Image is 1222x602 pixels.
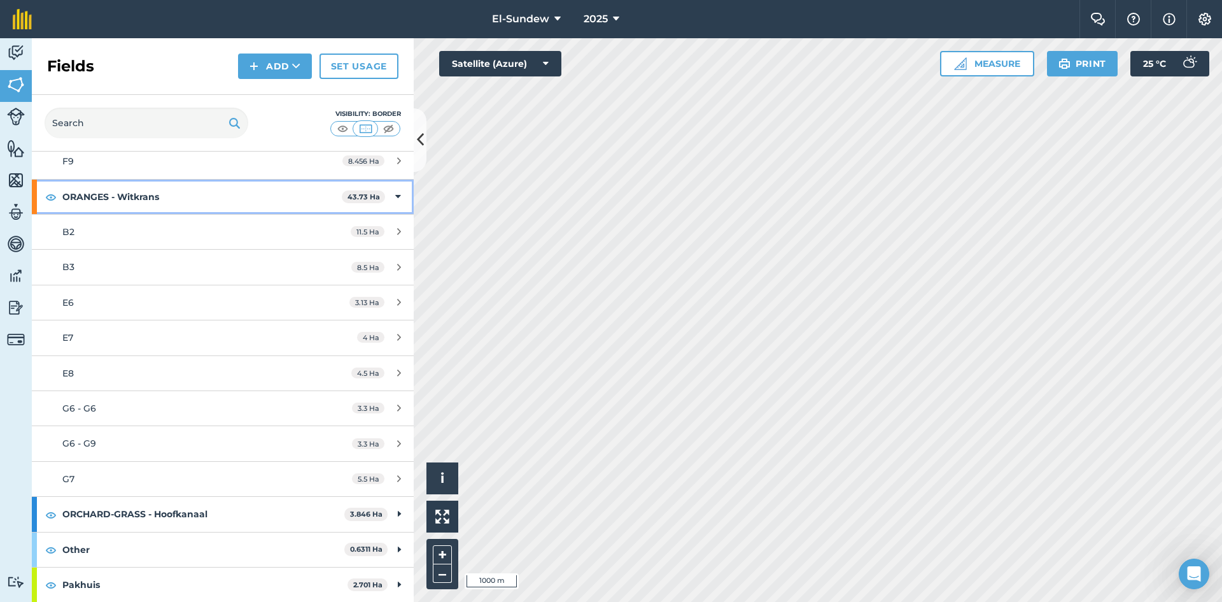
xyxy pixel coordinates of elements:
[45,542,57,557] img: svg+xml;base64,PHN2ZyB4bWxucz0iaHR0cDovL3d3dy53My5vcmcvMjAwMC9zdmciIHdpZHRoPSIxOCIgaGVpZ2h0PSIyNC...
[1126,13,1141,25] img: A question mark icon
[238,54,312,79] button: Add
[228,115,241,131] img: svg+xml;base64,PHN2ZyB4bWxucz0iaHR0cDovL3d3dy53My5vcmcvMjAwMC9zdmciIHdpZHRoPSIxOSIgaGVpZ2h0PSIyNC...
[335,122,351,135] img: svg+xml;base64,PHN2ZyB4bWxucz0iaHR0cDovL3d3dy53My5vcmcvMjAwMC9zdmciIHdpZHRoPSI1MCIgaGVpZ2h0PSI0MC...
[62,568,348,602] strong: Pakhuis
[435,510,449,524] img: Four arrows, one pointing top left, one top right, one bottom right and the last bottom left
[45,108,248,138] input: Search
[45,189,57,204] img: svg+xml;base64,PHN2ZyB4bWxucz0iaHR0cDovL3d3dy53My5vcmcvMjAwMC9zdmciIHdpZHRoPSIxOCIgaGVpZ2h0PSIyNC...
[351,368,384,378] span: 4.5 Ha
[62,155,74,167] span: F9
[7,331,25,348] img: svg+xml;base64,PD94bWwgdmVyc2lvbj0iMS4wIiBlbmNvZGluZz0idXRmLTgiPz4KPCEtLSBHZW5lcmF0b3I6IEFkb2JlIE...
[320,54,398,79] a: Set usage
[439,51,561,76] button: Satellite (Azure)
[1176,51,1202,76] img: svg+xml;base64,PD94bWwgdmVyc2lvbj0iMS4wIiBlbmNvZGluZz0idXRmLTgiPz4KPCEtLSBHZW5lcmF0b3I6IEFkb2JlIE...
[32,462,414,496] a: G75.5 Ha
[7,203,25,222] img: svg+xml;base64,PD94bWwgdmVyc2lvbj0iMS4wIiBlbmNvZGluZz0idXRmLTgiPz4KPCEtLSBHZW5lcmF0b3I6IEFkb2JlIE...
[62,368,74,379] span: E8
[7,234,25,254] img: svg+xml;base64,PD94bWwgdmVyc2lvbj0iMS4wIiBlbmNvZGluZz0idXRmLTgiPz4KPCEtLSBHZW5lcmF0b3I6IEFkb2JlIE...
[7,266,25,285] img: svg+xml;base64,PD94bWwgdmVyc2lvbj0iMS4wIiBlbmNvZGluZz0idXRmLTgiPz4KPCEtLSBHZW5lcmF0b3I6IEFkb2JlIE...
[433,545,452,564] button: +
[357,332,384,343] span: 4 Ha
[330,109,401,119] div: Visibility: Border
[62,497,344,531] strong: ORCHARD-GRASS - Hoofkanaal
[62,533,344,567] strong: Other
[1143,51,1166,76] span: 25 ° C
[352,473,384,484] span: 5.5 Ha
[433,564,452,583] button: –
[32,320,414,355] a: E74 Ha
[62,473,74,485] span: G7
[32,285,414,320] a: E63.13 Ha
[381,122,397,135] img: svg+xml;base64,PHN2ZyB4bWxucz0iaHR0cDovL3d3dy53My5vcmcvMjAwMC9zdmciIHdpZHRoPSI1MCIgaGVpZ2h0PSI0MC...
[32,568,414,602] div: Pakhuis2.701 Ha
[426,462,458,494] button: i
[358,122,374,135] img: svg+xml;base64,PHN2ZyB4bWxucz0iaHR0cDovL3d3dy53My5vcmcvMjAwMC9zdmciIHdpZHRoPSI1MCIgaGVpZ2h0PSI0MC...
[13,9,32,29] img: fieldmargin Logo
[62,180,342,214] strong: ORANGES - Witkrans
[32,180,414,214] div: ORANGES - Witkrans43.73 Ha
[32,391,414,426] a: G6 - G63.3 Ha
[954,57,967,70] img: Ruler icon
[45,577,57,592] img: svg+xml;base64,PHN2ZyB4bWxucz0iaHR0cDovL3d3dy53My5vcmcvMjAwMC9zdmciIHdpZHRoPSIxOCIgaGVpZ2h0PSIyNC...
[353,580,383,589] strong: 2.701 Ha
[352,438,384,449] span: 3.3 Ha
[32,144,414,178] a: F98.456 Ha
[32,250,414,284] a: B38.5 Ha
[584,11,608,27] span: 2025
[32,356,414,391] a: E84.5 Ha
[62,226,74,238] span: B2
[440,470,444,486] span: i
[1197,13,1212,25] img: A cog icon
[62,403,96,414] span: G6 - G6
[32,215,414,249] a: B211.5 Ha
[940,51,1034,76] button: Measure
[348,192,380,201] strong: 43.73 Ha
[32,426,414,461] a: G6 - G93.3 Ha
[62,261,74,273] span: B3
[350,545,383,554] strong: 0.6311 Ha
[351,262,384,273] span: 8.5 Ha
[1163,11,1176,27] img: svg+xml;base64,PHN2ZyB4bWxucz0iaHR0cDovL3d3dy53My5vcmcvMjAwMC9zdmciIHdpZHRoPSIxNyIgaGVpZ2h0PSIxNy...
[1130,51,1209,76] button: 25 °C
[7,139,25,158] img: svg+xml;base64,PHN2ZyB4bWxucz0iaHR0cDovL3d3dy53My5vcmcvMjAwMC9zdmciIHdpZHRoPSI1NiIgaGVpZ2h0PSI2MC...
[1090,13,1106,25] img: Two speech bubbles overlapping with the left bubble in the forefront
[7,298,25,317] img: svg+xml;base64,PD94bWwgdmVyc2lvbj0iMS4wIiBlbmNvZGluZz0idXRmLTgiPz4KPCEtLSBHZW5lcmF0b3I6IEFkb2JlIE...
[1047,51,1118,76] button: Print
[1179,559,1209,589] iframe: Intercom live chat
[7,171,25,190] img: svg+xml;base64,PHN2ZyB4bWxucz0iaHR0cDovL3d3dy53My5vcmcvMjAwMC9zdmciIHdpZHRoPSI1NiIgaGVpZ2h0PSI2MC...
[1058,56,1071,71] img: svg+xml;base64,PHN2ZyB4bWxucz0iaHR0cDovL3d3dy53My5vcmcvMjAwMC9zdmciIHdpZHRoPSIxOSIgaGVpZ2h0PSIyNC...
[351,226,384,237] span: 11.5 Ha
[45,507,57,522] img: svg+xml;base64,PHN2ZyB4bWxucz0iaHR0cDovL3d3dy53My5vcmcvMjAwMC9zdmciIHdpZHRoPSIxOCIgaGVpZ2h0PSIyNC...
[32,533,414,567] div: Other0.6311 Ha
[249,59,258,74] img: svg+xml;base64,PHN2ZyB4bWxucz0iaHR0cDovL3d3dy53My5vcmcvMjAwMC9zdmciIHdpZHRoPSIxNCIgaGVpZ2h0PSIyNC...
[7,576,25,588] img: svg+xml;base64,PD94bWwgdmVyc2lvbj0iMS4wIiBlbmNvZGluZz0idXRmLTgiPz4KPCEtLSBHZW5lcmF0b3I6IEFkb2JlIE...
[7,43,25,62] img: svg+xml;base64,PD94bWwgdmVyc2lvbj0iMS4wIiBlbmNvZGluZz0idXRmLTgiPz4KPCEtLSBHZW5lcmF0b3I6IEFkb2JlIE...
[342,155,384,166] span: 8.456 Ha
[62,297,74,308] span: E6
[47,56,94,76] h2: Fields
[32,497,414,531] div: ORCHARD-GRASS - Hoofkanaal3.846 Ha
[350,510,383,519] strong: 3.846 Ha
[7,108,25,125] img: svg+xml;base64,PD94bWwgdmVyc2lvbj0iMS4wIiBlbmNvZGluZz0idXRmLTgiPz4KPCEtLSBHZW5lcmF0b3I6IEFkb2JlIE...
[492,11,549,27] span: El-Sundew
[62,438,96,449] span: G6 - G9
[62,332,73,343] span: E7
[7,75,25,94] img: svg+xml;base64,PHN2ZyB4bWxucz0iaHR0cDovL3d3dy53My5vcmcvMjAwMC9zdmciIHdpZHRoPSI1NiIgaGVpZ2h0PSI2MC...
[352,403,384,413] span: 3.3 Ha
[349,297,384,308] span: 3.13 Ha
